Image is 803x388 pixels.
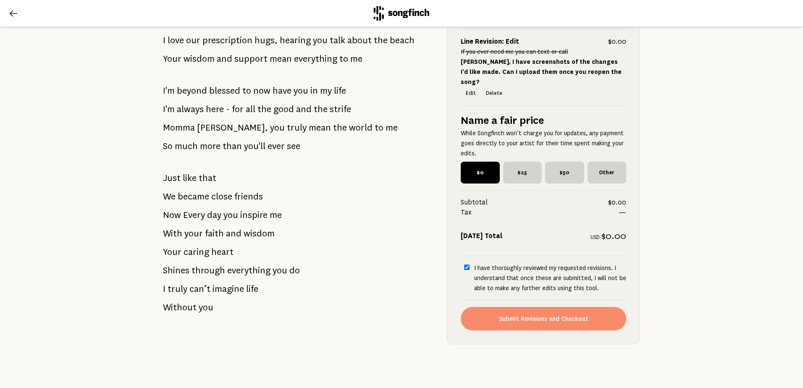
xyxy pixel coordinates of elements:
[503,162,542,184] span: $25
[186,32,200,49] span: our
[390,32,415,49] span: beach
[163,262,189,279] span: Shines
[268,138,285,155] span: ever
[189,281,210,297] span: can’t
[608,37,626,47] span: $0.00
[257,101,271,118] span: the
[280,32,311,49] span: hearing
[294,82,308,99] span: you
[211,188,232,205] span: close
[314,101,328,118] span: the
[461,162,500,184] span: $0
[207,207,221,223] span: day
[163,207,181,223] span: Now
[246,281,258,297] span: life
[289,262,300,279] span: do
[175,138,198,155] span: much
[197,119,268,136] span: [PERSON_NAME],
[347,32,372,49] span: about
[163,188,176,205] span: We
[375,119,383,136] span: to
[240,207,268,223] span: inspire
[227,262,270,279] span: everything
[163,244,181,260] span: Your
[163,138,173,155] span: So
[202,32,252,49] span: prescription
[234,50,268,67] span: support
[313,32,328,49] span: you
[223,207,238,223] span: you
[183,170,197,186] span: like
[253,82,270,99] span: now
[183,207,205,223] span: Every
[242,82,251,99] span: to
[163,225,182,242] span: With
[199,299,213,316] span: you
[211,244,234,260] span: heart
[255,32,278,49] span: hugs,
[232,101,244,118] span: for
[192,262,225,279] span: through
[461,197,608,207] span: Subtotal
[320,82,332,99] span: my
[349,119,373,136] span: world
[163,50,181,67] span: Your
[461,207,619,218] span: Tax
[163,281,165,297] span: I
[205,225,224,242] span: faith
[330,101,351,118] span: strife
[310,82,318,99] span: in
[386,119,398,136] span: me
[461,48,568,55] s: If you ever need me you can text or call
[339,50,348,67] span: to
[461,38,519,45] strong: Line Revision: Edit
[461,58,622,85] strong: [PERSON_NAME], I have screenshots of the changes I'd like made. Can I upload them once you reopen...
[474,263,626,293] p: I have thoroughly reviewed my requested revisions. I understand that once these are submitted, I ...
[213,281,244,297] span: imagine
[206,101,224,118] span: here
[246,101,255,118] span: all
[461,113,626,128] h5: Name a fair price
[163,101,175,118] span: I'm
[270,50,292,67] span: mean
[294,50,337,67] span: everything
[608,197,626,207] span: $0.00
[199,170,216,186] span: that
[464,265,470,270] input: I have thoroughly reviewed my requested revisions. I understand that once these are submitted, I ...
[481,87,507,99] button: Delete
[168,281,187,297] span: truly
[163,170,181,186] span: Just
[273,262,287,279] span: you
[330,32,345,49] span: talk
[273,82,291,99] span: have
[178,188,209,205] span: became
[545,162,584,184] span: $50
[588,162,627,184] span: Other
[244,138,265,155] span: you'll
[287,119,307,136] span: truly
[461,232,503,240] strong: [DATE] Total
[333,119,347,136] span: the
[217,50,232,67] span: and
[287,138,300,155] span: see
[234,188,263,205] span: friends
[223,138,242,155] span: than
[461,307,626,330] button: Submit Revisions and Checkout
[374,32,388,49] span: the
[184,50,215,67] span: wisdom
[461,87,481,99] button: Edit
[619,207,626,218] span: —
[163,299,197,316] span: Without
[226,225,241,242] span: and
[177,82,207,99] span: beyond
[200,138,220,155] span: more
[177,101,204,118] span: always
[270,119,285,136] span: you
[209,82,240,99] span: blessed
[273,101,294,118] span: good
[309,119,331,136] span: mean
[168,32,184,49] span: love
[163,82,175,99] span: I'm
[461,128,626,158] p: While Songfinch won’t charge you for updates, any payment goes directly to your artist for their ...
[226,101,230,118] span: -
